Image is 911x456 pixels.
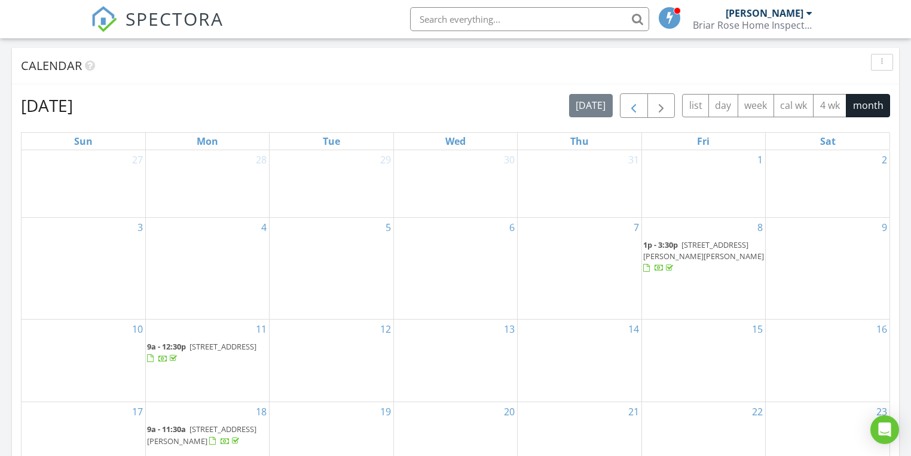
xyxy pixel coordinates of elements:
[147,422,268,448] a: 9a - 11:30a [STREET_ADDRESS][PERSON_NAME]
[750,402,765,421] a: Go to August 22, 2025
[813,94,846,117] button: 4 wk
[641,150,765,217] td: Go to August 1, 2025
[755,150,765,169] a: Go to August 1, 2025
[22,150,145,217] td: Go to July 27, 2025
[147,424,256,446] a: 9a - 11:30a [STREET_ADDRESS][PERSON_NAME]
[518,320,641,402] td: Go to August 14, 2025
[507,218,517,237] a: Go to August 6, 2025
[270,217,393,320] td: Go to August 5, 2025
[147,424,256,446] span: [STREET_ADDRESS][PERSON_NAME]
[726,7,803,19] div: [PERSON_NAME]
[270,150,393,217] td: Go to July 29, 2025
[502,320,517,339] a: Go to August 13, 2025
[626,150,641,169] a: Go to July 31, 2025
[846,94,890,117] button: month
[145,217,269,320] td: Go to August 4, 2025
[378,320,393,339] a: Go to August 12, 2025
[750,320,765,339] a: Go to August 15, 2025
[130,150,145,169] a: Go to July 27, 2025
[766,217,889,320] td: Go to August 9, 2025
[378,150,393,169] a: Go to July 29, 2025
[253,320,269,339] a: Go to August 11, 2025
[21,93,73,117] h2: [DATE]
[189,341,256,352] span: [STREET_ADDRESS]
[738,94,774,117] button: week
[766,320,889,402] td: Go to August 16, 2025
[774,94,814,117] button: cal wk
[383,218,393,237] a: Go to August 5, 2025
[259,218,269,237] a: Go to August 4, 2025
[620,93,648,118] button: Previous month
[91,6,117,32] img: The Best Home Inspection Software - Spectora
[569,94,613,117] button: [DATE]
[879,218,889,237] a: Go to August 9, 2025
[879,150,889,169] a: Go to August 2, 2025
[626,402,641,421] a: Go to August 21, 2025
[21,57,82,74] span: Calendar
[818,133,838,150] a: Saturday
[147,341,256,363] a: 9a - 12:30p [STREET_ADDRESS]
[568,133,591,150] a: Thursday
[647,93,675,118] button: Next month
[693,19,812,31] div: Briar Rose Home Inspections LLC
[72,133,95,150] a: Sunday
[135,218,145,237] a: Go to August 3, 2025
[643,238,764,276] a: 1p - 3:30p [STREET_ADDRESS][PERSON_NAME][PERSON_NAME]
[22,217,145,320] td: Go to August 3, 2025
[518,217,641,320] td: Go to August 7, 2025
[870,415,899,444] div: Open Intercom Messenger
[393,150,517,217] td: Go to July 30, 2025
[766,150,889,217] td: Go to August 2, 2025
[643,239,678,250] span: 1p - 3:30p
[631,218,641,237] a: Go to August 7, 2025
[641,217,765,320] td: Go to August 8, 2025
[641,320,765,402] td: Go to August 15, 2025
[682,94,709,117] button: list
[147,424,186,434] span: 9a - 11:30a
[253,402,269,421] a: Go to August 18, 2025
[755,218,765,237] a: Go to August 8, 2025
[643,239,764,273] a: 1p - 3:30p [STREET_ADDRESS][PERSON_NAME][PERSON_NAME]
[874,320,889,339] a: Go to August 16, 2025
[194,133,221,150] a: Monday
[320,133,343,150] a: Tuesday
[502,402,517,421] a: Go to August 20, 2025
[695,133,712,150] a: Friday
[626,320,641,339] a: Go to August 14, 2025
[253,150,269,169] a: Go to July 28, 2025
[393,217,517,320] td: Go to August 6, 2025
[443,133,468,150] a: Wednesday
[518,150,641,217] td: Go to July 31, 2025
[147,340,268,366] a: 9a - 12:30p [STREET_ADDRESS]
[145,320,269,402] td: Go to August 11, 2025
[270,320,393,402] td: Go to August 12, 2025
[378,402,393,421] a: Go to August 19, 2025
[393,320,517,402] td: Go to August 13, 2025
[145,150,269,217] td: Go to July 28, 2025
[126,6,224,31] span: SPECTORA
[643,239,764,262] span: [STREET_ADDRESS][PERSON_NAME][PERSON_NAME]
[130,320,145,339] a: Go to August 10, 2025
[91,16,224,41] a: SPECTORA
[502,150,517,169] a: Go to July 30, 2025
[147,341,186,352] span: 9a - 12:30p
[410,7,649,31] input: Search everything...
[22,320,145,402] td: Go to August 10, 2025
[708,94,738,117] button: day
[874,402,889,421] a: Go to August 23, 2025
[130,402,145,421] a: Go to August 17, 2025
